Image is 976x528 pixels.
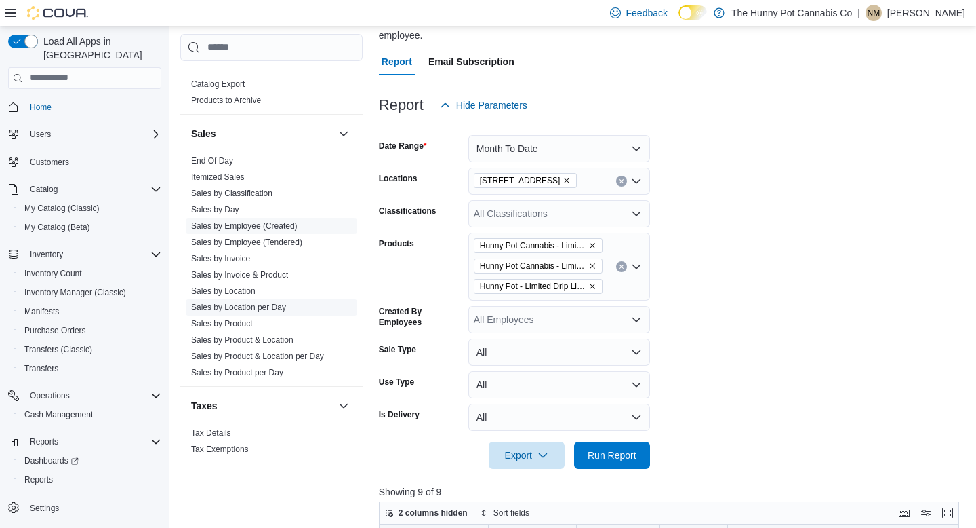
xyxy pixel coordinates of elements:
button: Run Report [574,442,650,469]
button: Inventory [3,245,167,264]
span: Catalog [24,181,161,197]
a: Transfers [19,360,64,377]
span: Manifests [24,306,59,317]
button: Remove Hunny Pot Cannabis - Limited Drip - 3.5g from selection in this group [588,242,596,250]
span: End Of Day [191,155,233,166]
label: Use Type [379,377,414,388]
span: Sales by Product [191,318,253,329]
button: Cash Management [14,405,167,424]
button: All [468,404,650,431]
a: Sales by Product & Location per Day [191,352,324,361]
span: Operations [30,390,70,401]
a: My Catalog (Classic) [19,200,105,216]
a: Sales by Product per Day [191,368,283,377]
span: Sales by Invoice [191,253,250,264]
button: Clear input [616,176,627,187]
a: Dashboards [19,453,84,469]
a: Purchase Orders [19,322,91,339]
span: Inventory [24,246,161,263]
h3: Sales [191,127,216,140]
a: Sales by Product & Location [191,335,293,345]
button: Remove Hunny Pot Cannabis - Limited Drip Pre-Rolls - 10x0.35g from selection in this group [588,262,596,270]
button: Keyboard shortcuts [896,505,912,521]
h3: Report [379,97,424,113]
a: Sales by Employee (Tendered) [191,238,302,247]
label: Is Delivery [379,409,420,420]
button: Reports [3,432,167,451]
button: Taxes [335,398,352,414]
a: Sales by Invoice [191,254,250,263]
button: Open list of options [631,314,642,325]
label: Products [379,238,414,249]
span: 2 columns hidden [399,508,468,518]
button: All [468,371,650,398]
button: Operations [3,386,167,405]
button: Remove 198 Queen St from selection in this group [563,176,571,185]
span: Reports [19,472,161,488]
a: Reports [19,472,58,488]
span: Reports [30,436,58,447]
a: Sales by Employee (Created) [191,221,298,231]
span: Hunny Pot - Limited Drip Liquid Diamonds AIO Disposable - 1g [474,279,603,294]
p: The Hunny Pot Cannabis Co [731,5,852,21]
span: Products to Archive [191,95,261,106]
span: Report [382,48,412,75]
span: Catalog Export [191,79,245,90]
button: Taxes [191,399,333,413]
a: Home [24,99,57,115]
span: Run Report [588,449,636,462]
span: Hunny Pot - Limited Drip Liquid Diamonds AIO Disposable - 1g [480,280,586,293]
a: Settings [24,500,64,516]
span: Dashboards [24,455,79,466]
button: Inventory [24,246,68,263]
button: Catalog [24,181,63,197]
span: NM [868,5,880,21]
span: Sales by Day [191,204,239,215]
span: Settings [30,503,59,514]
a: Manifests [19,303,64,320]
span: Email Subscription [428,48,514,75]
button: Inventory Manager (Classic) [14,283,167,302]
span: Inventory Count [19,265,161,282]
span: Users [30,129,51,140]
button: My Catalog (Classic) [14,199,167,218]
button: Export [489,442,565,469]
button: Sales [335,126,352,142]
h3: Taxes [191,399,218,413]
p: [PERSON_NAME] [887,5,965,21]
span: Hide Parameters [456,98,527,112]
span: Sales by Employee (Created) [191,221,298,231]
span: Hunny Pot Cannabis - Limited Drip - 3.5g [480,239,586,252]
span: Purchase Orders [19,322,161,339]
button: Open list of options [631,208,642,219]
button: Users [24,126,56,143]
button: Clear input [616,261,627,272]
a: Sales by Product [191,319,253,328]
span: Catalog [30,184,58,195]
a: Sales by Invoice & Product [191,270,288,280]
button: Customers [3,152,167,172]
span: Hunny Pot Cannabis - Limited Drip - 3.5g [474,238,603,253]
span: Cash Management [24,409,93,420]
a: Inventory Count [19,265,87,282]
button: Sales [191,127,333,140]
button: Home [3,97,167,117]
span: Sales by Invoice & Product [191,269,288,280]
button: Manifests [14,302,167,321]
span: Operations [24,388,161,404]
label: Locations [379,173,418,184]
span: Tax Details [191,428,231,438]
span: Sales by Classification [191,188,272,199]
label: Sale Type [379,344,416,355]
a: Dashboards [14,451,167,470]
img: Cova [27,6,88,20]
span: 198 Queen St [474,173,577,188]
span: Export [497,442,556,469]
span: Settings [24,499,161,516]
button: Operations [24,388,75,404]
label: Date Range [379,140,427,151]
a: Itemized Sales [191,172,245,182]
